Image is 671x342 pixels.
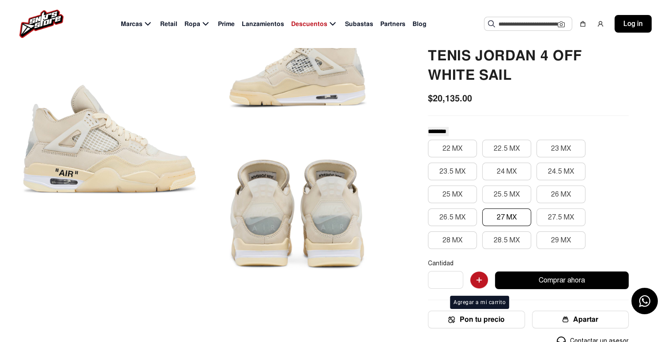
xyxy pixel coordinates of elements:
[536,208,585,226] button: 27.5 MX
[536,186,585,203] button: 26 MX
[19,10,64,38] img: logo
[428,186,477,203] button: 25 MX
[428,311,525,328] button: Pon tu precio
[428,163,477,180] button: 23.5 MX
[428,140,477,157] button: 22 MX
[536,140,585,157] button: 23 MX
[579,20,586,27] img: shopping
[623,19,643,29] span: Log in
[218,19,235,29] span: Prime
[428,208,477,226] button: 26.5 MX
[184,19,200,29] span: Ropa
[482,231,531,249] button: 28.5 MX
[470,271,488,289] img: Agregar al carrito
[532,311,629,328] button: Apartar
[448,316,455,323] img: Icon.png
[345,19,373,29] span: Subastas
[597,20,604,27] img: user
[558,21,565,28] img: Cámara
[488,20,495,27] img: Buscar
[291,19,327,29] span: Descuentos
[495,271,629,289] button: Comprar ahora
[380,19,405,29] span: Partners
[428,92,472,105] span: $20,135.00
[160,19,177,29] span: Retail
[428,46,629,85] h2: Tenis Jordan 4 Off White Sail
[412,19,427,29] span: Blog
[562,316,569,323] img: wallet-05.png
[482,140,531,157] button: 22.5 MX
[482,208,531,226] button: 27 MX
[121,19,142,29] span: Marcas
[482,163,531,180] button: 24 MX
[536,231,585,249] button: 29 MX
[242,19,284,29] span: Lanzamientos
[482,186,531,203] button: 25.5 MX
[428,231,477,249] button: 28 MX
[536,163,585,180] button: 24.5 MX
[428,260,629,268] p: Cantidad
